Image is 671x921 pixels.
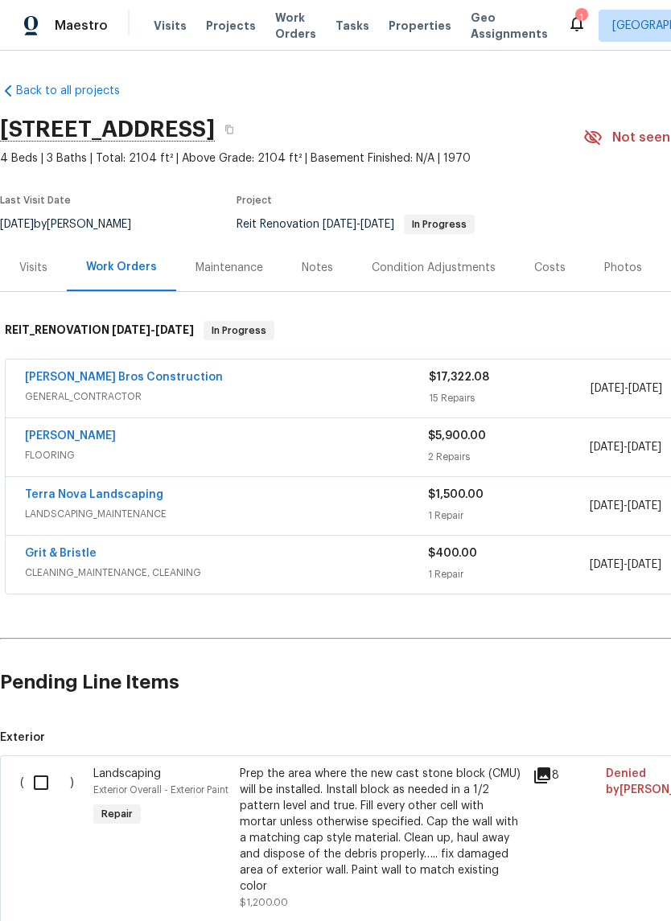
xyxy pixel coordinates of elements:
a: Grit & Bristle [25,548,97,559]
h6: REIT_RENOVATION [5,321,194,340]
div: Condition Adjustments [372,260,496,276]
div: Photos [604,260,642,276]
div: Prep the area where the new cast stone block (CMU) will be installed. Install block as needed in ... [240,766,523,894]
span: FLOORING [25,447,428,463]
span: In Progress [405,220,473,229]
span: $5,900.00 [428,430,486,442]
div: 8 [533,766,596,785]
span: Tasks [335,20,369,31]
span: Reit Renovation [237,219,475,230]
span: CLEANING_MAINTENANCE, CLEANING [25,565,428,581]
span: In Progress [205,323,273,339]
span: [DATE] [628,383,662,394]
span: [DATE] [360,219,394,230]
span: [DATE] [323,219,356,230]
div: Maintenance [196,260,263,276]
div: Notes [302,260,333,276]
span: Visits [154,18,187,34]
span: [DATE] [155,324,194,335]
span: $17,322.08 [429,372,489,383]
span: [DATE] [628,559,661,570]
div: 2 Repairs [428,449,589,465]
div: 1 Repair [428,566,589,582]
div: ( ) [15,761,89,915]
div: Costs [534,260,566,276]
span: $1,500.00 [428,489,484,500]
a: Terra Nova Landscaping [25,489,163,500]
a: [PERSON_NAME] [25,430,116,442]
span: - [590,439,661,455]
div: Work Orders [86,259,157,275]
span: - [590,557,661,573]
span: Projects [206,18,256,34]
span: - [591,380,662,397]
span: Project [237,195,272,205]
span: GENERAL_CONTRACTOR [25,389,429,405]
span: Properties [389,18,451,34]
span: - [112,324,194,335]
div: Visits [19,260,47,276]
span: LANDSCAPING_MAINTENANCE [25,506,428,522]
span: [DATE] [590,500,624,512]
span: - [323,219,394,230]
button: Copy Address [215,115,244,144]
span: [DATE] [112,324,150,335]
span: [DATE] [590,559,624,570]
span: [DATE] [628,442,661,453]
span: Work Orders [275,10,316,42]
span: [DATE] [628,500,661,512]
span: - [590,498,661,514]
div: 15 Repairs [429,390,591,406]
span: Exterior Overall - Exterior Paint [93,785,228,795]
span: $1,200.00 [240,898,288,907]
span: $400.00 [428,548,477,559]
span: Geo Assignments [471,10,548,42]
a: [PERSON_NAME] Bros Construction [25,372,223,383]
span: Maestro [55,18,108,34]
span: Landscaping [93,768,161,779]
span: [DATE] [590,442,624,453]
span: Repair [95,806,139,822]
span: [DATE] [591,383,624,394]
div: 1 Repair [428,508,589,524]
div: 1 [575,10,587,26]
